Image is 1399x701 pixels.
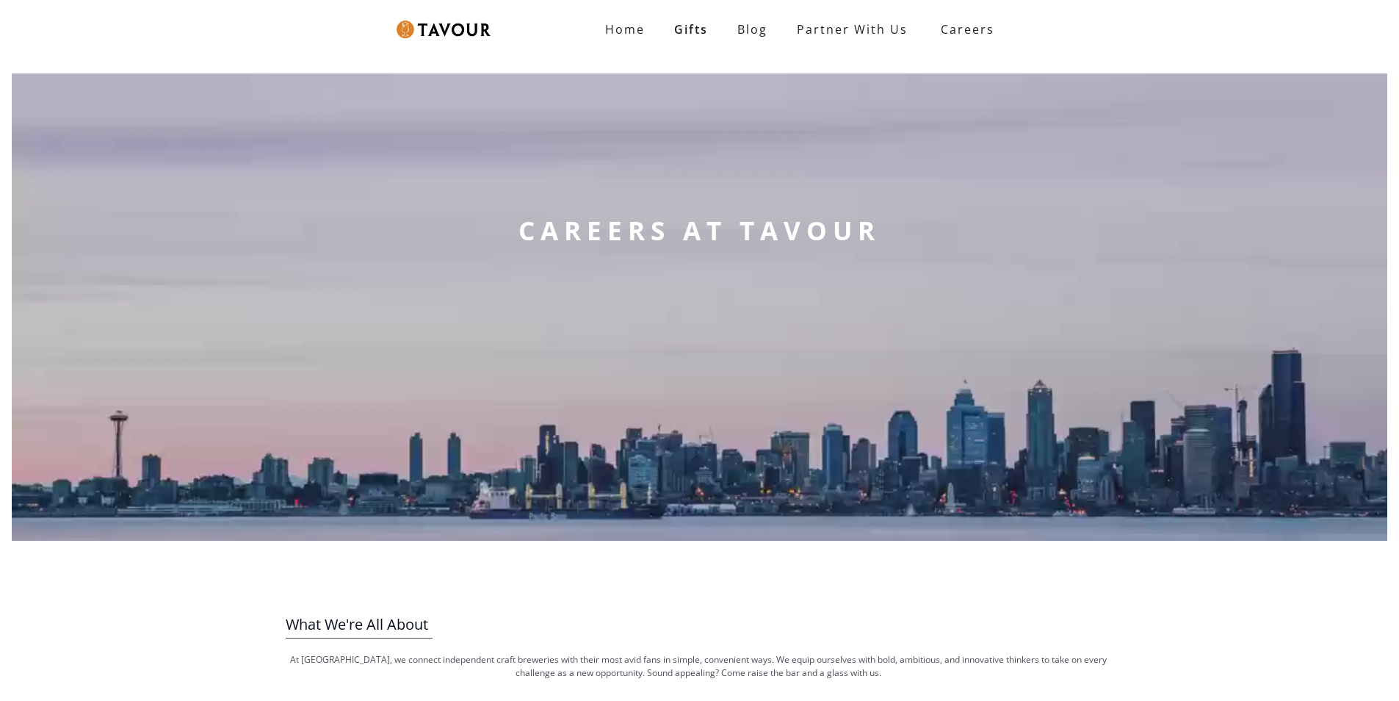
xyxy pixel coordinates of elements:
h3: What We're All About [286,611,1112,638]
strong: Careers [941,15,994,44]
a: partner with us [782,15,922,44]
a: Home [590,15,659,44]
a: Blog [723,15,782,44]
a: Gifts [659,15,723,44]
strong: Home [605,21,645,37]
strong: CAREERS AT TAVOUR [518,213,881,248]
p: At [GEOGRAPHIC_DATA], we connect independent craft breweries with their most avid fans in simple,... [286,653,1112,680]
a: Careers [922,9,1005,50]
